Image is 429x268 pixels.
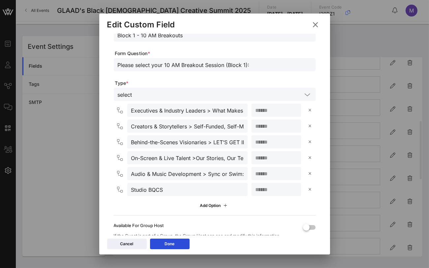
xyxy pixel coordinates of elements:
[118,92,132,98] div: select
[107,20,175,30] div: Edit Custom Field
[120,241,134,247] div: Cancel
[115,50,316,57] span: Form Question
[131,122,244,130] input: Option #2
[114,233,298,238] div: If the Guest is part of a Group, the Group Host can see and modify this information.
[131,185,244,194] input: Option #6
[150,239,190,249] button: Done
[114,223,298,228] div: Available For Group Host
[114,88,316,101] div: select
[200,202,229,209] div: Add Option
[131,153,244,162] input: Option #4
[165,241,175,247] div: Done
[107,239,147,249] button: Cancel
[131,169,244,178] input: Option #5
[196,200,233,211] button: Add Option
[131,106,244,115] input: Option #1
[131,138,244,146] input: Option #3
[115,80,316,86] span: Type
